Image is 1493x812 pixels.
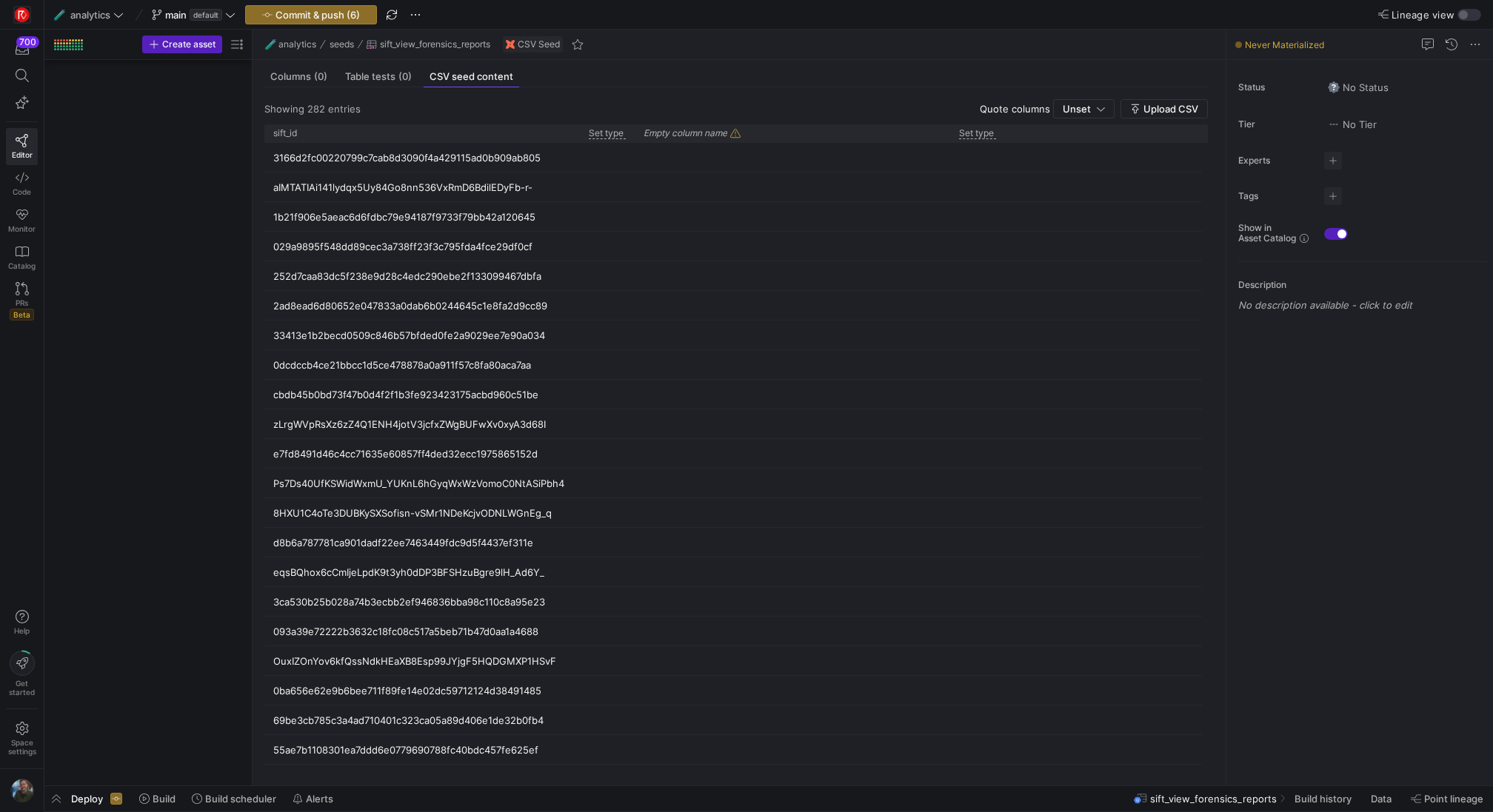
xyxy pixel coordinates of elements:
[1238,223,1296,244] span: Show in Asset Catalog
[162,39,216,50] span: Create asset
[264,557,635,586] div: eqsBQhox6cCmIjeLpdK9t3yh0dDP3BFSHzuBgre9lH_Ad6Y_
[1328,81,1389,93] span: No Status
[380,39,490,50] span: sift_view_forensics_reports
[264,646,635,675] div: OuxIZOnYov6kfQssNdkHEaXB8Esp99JYjgF5HQDGMXP1HSvF
[6,276,38,326] a: PRsBeta
[133,786,182,811] button: Build
[345,72,412,81] span: Table tests
[306,793,333,805] span: Alerts
[16,36,39,48] div: 700
[1063,103,1091,115] span: Unset
[70,9,110,21] span: analytics
[1238,280,1487,290] p: Description
[959,128,996,139] p: Set type
[6,202,38,239] a: Monitor
[1295,793,1352,805] span: Build history
[165,9,187,21] span: main
[1364,786,1401,811] button: Data
[1150,793,1277,805] span: sift_view_forensics_reports
[1324,78,1392,97] button: No statusNo Status
[6,645,38,702] button: Getstarted
[264,469,635,497] div: Ps7Ds40UfKSWidWxmU_YUKnL6hGyqWxWzVomoC0NtASiPbh4
[273,128,297,138] span: sift_id
[506,40,515,49] img: undefined
[1238,191,1312,201] span: Tags
[1328,81,1340,93] img: No status
[264,380,635,409] div: cbdb45b0bd73f47b0d4f2f1b3fe923423175acbd960c51be
[264,765,635,793] div: 8385eeb5b33093ab34d3e72314dfb890eb959832bbcc6596
[1143,103,1198,115] span: Upload CSV
[1424,793,1483,805] span: Point lineage
[1404,786,1490,811] button: Point lineage
[142,36,222,53] button: Create asset
[245,5,377,24] button: Commit & push (6)
[6,2,38,27] a: https://storage.googleapis.com/y42-prod-data-exchange/images/C0c2ZRu8XU2mQEXUlKrTCN4i0dD3czfOt8UZ...
[13,187,31,196] span: Code
[1324,115,1380,134] button: No tierNo Tier
[264,350,635,379] div: 0dcdccb4ce21bbcc1d5ce478878a0a911f57c8fa80aca7aa
[644,128,727,138] i: Empty column name
[16,298,28,307] span: PRs
[264,587,635,616] div: 3ca530b25b028a74b3ecbb2ef946836bba98c110c8a95e23
[1371,793,1392,805] span: Data
[363,36,494,53] button: sift_view_forensics_reports
[6,128,38,165] a: Editor
[326,36,358,53] button: seeds
[265,39,275,50] span: 🧪
[148,5,239,24] button: maindefault
[6,775,38,806] button: https://storage.googleapis.com/y42-prod-data-exchange/images/6IdsliWYEjCj6ExZYNtk9pMT8U8l8YHLguyz...
[264,528,635,557] div: d8b6a787781ca901dadf22ee7463449fdc9d5f4437ef311e
[12,150,33,159] span: Editor
[1238,155,1312,166] span: Experts
[330,39,354,50] span: seeds
[153,793,176,805] span: Build
[1288,786,1361,811] button: Build history
[8,738,36,756] span: Space settings
[264,172,635,201] div: aIMTATIAi141lydqx5Uy84Go8nn536VxRmD6BdilEDyFb-r-
[9,679,35,697] span: Get started
[13,626,31,635] span: Help
[264,409,635,438] div: zLrgWVpRsXz6zZ4Q1ENH4jotV3jcfxZWgBUFwXv0xyA3d68I
[71,793,103,805] span: Deploy
[264,498,635,527] div: 8HXU1C4oTe3DUBKySXSofisn-vSMr1NDeKcjvODNLWGnEg_q
[264,439,635,468] div: e7fd8491d46c4cc71635e60857ff4ded32ecc1975865152d
[261,36,320,53] button: 🧪analytics
[6,36,38,62] button: 700
[6,165,38,202] a: Code
[264,143,635,172] div: 3166d2fc00220799c7cab8d3090f4a429115ad0b909ab805
[314,72,327,81] span: (0)
[264,676,635,705] div: 0ba656e62e9b6bee711f89fe14e02dc59712124d38491485
[264,705,635,734] div: 69be3cb785c3a4ad710401c323ca05a89d406e1de32b0fb4
[54,10,64,20] span: 🧪
[6,603,38,642] button: Help
[1328,118,1377,130] span: No Tier
[50,5,127,24] button: 🧪analytics
[589,128,626,139] p: Set type
[264,103,361,115] span: Showing 282 entries
[264,232,635,261] div: 029a9895f548dd89cec3a738ff23f3c795fda4fce29df0cf
[1238,82,1312,93] span: Status
[6,239,38,276] a: Catalog
[264,202,635,231] div: 1b21f906e5aeac6d6fdbc79e94187f9733f79bb42a120645
[264,735,635,764] div: 55ae7b1108301ea7ddd6e0779690788fc40bdc457fe625ef
[1245,39,1324,50] span: Never Materialized
[8,261,36,270] span: Catalog
[278,39,316,50] span: analytics
[264,321,635,349] div: 33413e1b2becd0509c846b57bfded0fe2a9029ee7e90a034
[1238,299,1487,311] p: No description available - click to edit
[286,786,340,811] button: Alerts
[264,261,635,290] div: 252d7caa83dc5f238e9d28c4edc290ebe2f133099467dbfa
[185,786,283,811] button: Build scheduler
[264,291,635,320] div: 2ad8ead6d80652e047833a0dab6b0244645c1e8fa2d9cc89
[980,103,1050,115] span: Quote columns
[6,715,38,762] a: Spacesettings
[190,9,222,21] span: default
[1392,9,1454,21] span: Lineage view
[205,793,276,805] span: Build scheduler
[10,309,34,321] span: Beta
[398,72,412,81] span: (0)
[10,779,34,802] img: https://storage.googleapis.com/y42-prod-data-exchange/images/6IdsliWYEjCj6ExZYNtk9pMT8U8l8YHLguyz...
[264,617,635,645] div: 093a39e72222b3632c18fc08c517a5beb71b47d0aa1a4688
[1238,119,1312,130] span: Tier
[270,72,327,81] span: Columns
